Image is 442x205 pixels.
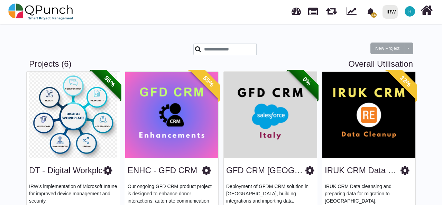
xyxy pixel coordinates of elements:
h3: Projects (6) [29,59,413,69]
span: Projects [308,4,318,15]
p: IRW's implementation of Microsoft Intune for improved device management and security. [29,183,117,204]
p: Deployment of GFDM CRM solution in [GEOGRAPHIC_DATA], building integrations and importing data. [226,183,314,204]
h3: ENHC - GFD CRM [128,166,197,176]
p: Our ongoing GFD CRM product project is designed to enhance donor interactions, automate communica... [128,183,216,204]
div: Notification [365,5,377,18]
svg: bell fill [367,8,374,15]
div: Dynamic Report [343,0,363,23]
span: Hishambajwa [405,6,415,17]
span: 13% [386,62,425,101]
span: 55% [189,62,228,101]
a: H [400,0,419,22]
span: Dashboard [292,4,301,15]
a: Overall Utilisation [348,59,413,69]
a: IRW [379,0,400,23]
img: qpunch-sp.fa6292f.png [8,1,74,22]
a: DT - Digital Workplc [29,166,102,175]
a: GFD CRM [GEOGRAPHIC_DATA] [226,166,353,175]
h3: IRUK CRM Data Clean [325,166,400,176]
div: IRW [387,6,396,18]
span: Releases [326,3,337,15]
h3: GFD CRM Italy [226,166,305,176]
span: 96% [91,62,129,101]
button: New Project [370,43,404,54]
span: 0% [288,62,326,101]
p: IRUK CRM Data cleansing and preparing data for migration to [GEOGRAPHIC_DATA]. [325,183,413,204]
a: IRUK CRM Data Clean [325,166,409,175]
h3: DT - Digital Workplc [29,166,102,176]
span: 14 [371,12,377,18]
a: ENHC - GFD CRM [128,166,197,175]
a: bell fill14 [363,0,380,22]
i: Home [421,4,433,17]
span: H [408,9,412,13]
